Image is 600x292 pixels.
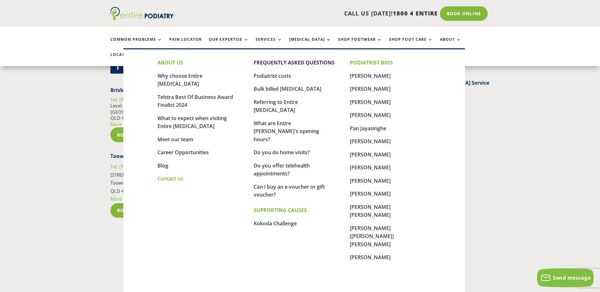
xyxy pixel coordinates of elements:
a: What to expect when visiting Entire [MEDICAL_DATA] [158,115,227,130]
a: Do you offer telehealth appointments? [254,162,310,177]
a: Telstra Best Of Business Award Finalist 2024 [158,94,233,109]
strong: SUPPORTING CAUSES [254,207,307,214]
strong: Toowong [110,153,133,160]
a: Do you do home visits? [254,149,310,156]
a: More info [110,196,132,202]
a: [PERSON_NAME] [350,112,391,119]
p: CALL US [DATE]! [198,9,438,18]
span: 1800 4 ENTIRE [393,9,438,17]
a: [PERSON_NAME] [350,151,391,158]
a: What are Entire [PERSON_NAME]'s opening hours? [254,120,319,143]
a: Entire Podiatry [110,15,174,21]
a: Pan Jayasinghe [350,125,386,132]
a: Shop Footwear [338,37,382,51]
a: Why choose Entire [MEDICAL_DATA] [158,72,202,88]
a: Can I buy an e-voucher or gift voucher? [254,183,325,198]
a: [MEDICAL_DATA] [289,37,331,51]
a: Book Online [440,6,488,21]
button: Send message [537,268,594,287]
a: Our Expertise [209,37,249,51]
a: More info [110,121,132,127]
a: [PERSON_NAME] [350,138,391,145]
a: Tel: [PHONE_NUMBER] [110,96,160,103]
a: Common Problems [110,37,162,51]
a: Book Online [110,127,158,142]
a: Tel: [PHONE_NUMBER] [110,163,160,170]
a: [PERSON_NAME] [350,177,391,184]
a: Kokoda Challenge [254,220,297,227]
p: [STREET_ADDRESS] Toowong QLD 4066 [110,163,190,203]
strong: PODIATRIST BIOS [350,59,393,66]
a: Blog [158,162,168,169]
a: Pain Locator [169,37,202,51]
a: Meet our team [158,136,193,143]
a: [PERSON_NAME] [350,190,391,197]
a: About [440,37,461,51]
a: Podiatrist costs [254,72,291,79]
a: Locations [110,52,142,66]
a: [PERSON_NAME] ([PERSON_NAME]) [PERSON_NAME] [350,225,394,248]
a: [PERSON_NAME] [PERSON_NAME] [350,204,391,219]
a: Bulk billed [MEDICAL_DATA] [254,85,321,92]
a: Book Online [110,203,158,218]
a: [PERSON_NAME] [350,85,391,92]
span: Send message [553,274,591,281]
a: Services [256,37,282,51]
a: Shop Foot Care [389,37,433,51]
strong: Brisbane CBD [110,87,145,94]
a: Referring to Entire [MEDICAL_DATA] [254,99,298,114]
a: Contact us [158,175,183,182]
a: Career Opportunities [158,149,209,156]
a: FREQUENTLY ASKED QUESTIONS [254,59,335,66]
img: logo (1) [110,7,174,20]
a: [PERSON_NAME] [350,164,391,171]
p: Level [STREET_ADDRESS] [GEOGRAPHIC_DATA] QLD 4000 [110,97,190,128]
a: [PERSON_NAME] [350,254,391,261]
a: [PERSON_NAME] [350,99,391,106]
a: [PERSON_NAME] [350,72,391,79]
strong: ABOUT US [158,59,183,66]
